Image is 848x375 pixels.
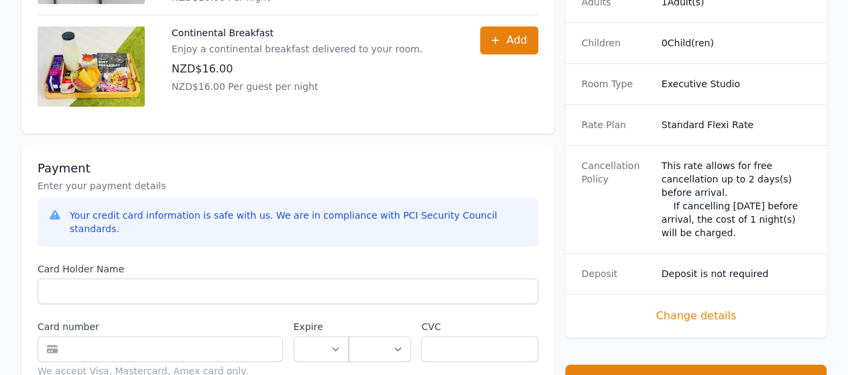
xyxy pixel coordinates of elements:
[581,159,650,239] dt: Cancellation Policy
[38,26,145,107] img: Continental Breakfast
[172,80,422,93] p: NZD$16.00 Per guest per night
[662,159,810,239] div: This rate allows for free cancellation up to 2 days(s) before arrival. If cancelling [DATE] befor...
[662,36,810,50] dd: 0 Child(ren)
[581,308,810,324] span: Change details
[38,160,538,176] h3: Payment
[581,118,650,131] dt: Rate Plan
[294,320,349,333] label: Expire
[172,42,422,56] p: Enjoy a continental breakfast delivered to your room.
[506,32,527,48] span: Add
[480,26,538,54] button: Add
[421,320,538,333] label: CVC
[172,61,422,77] p: NZD$16.00
[38,320,283,333] label: Card number
[662,267,810,280] dd: Deposit is not required
[70,209,528,235] div: Your credit card information is safe with us. We are in compliance with PCI Security Council stan...
[581,36,650,50] dt: Children
[581,77,650,91] dt: Room Type
[349,320,411,333] label: .
[662,77,810,91] dd: Executive Studio
[581,267,650,280] dt: Deposit
[172,26,422,40] p: Continental Breakfast
[662,118,810,131] dd: Standard Flexi Rate
[38,179,538,193] p: Enter your payment details
[38,262,538,276] label: Card Holder Name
